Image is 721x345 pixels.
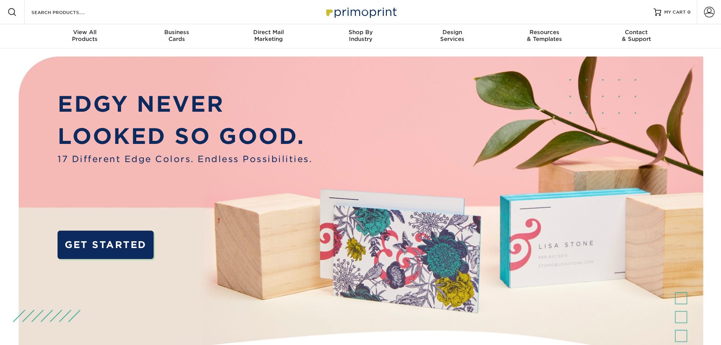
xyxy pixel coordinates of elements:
div: Industry [315,29,406,42]
a: Direct MailMarketing [223,24,315,48]
img: Primoprint [323,4,399,20]
p: LOOKED SO GOOD. [58,120,312,153]
span: MY CART [664,9,686,16]
span: 17 Different Edge Colors. Endless Possibilities. [58,153,312,165]
span: Direct Mail [223,29,315,36]
span: Shop By [315,29,406,36]
span: Contact [590,29,682,36]
div: & Support [590,29,682,42]
input: SEARCH PRODUCTS..... [31,8,104,17]
div: Marketing [223,29,315,42]
p: EDGY NEVER [58,88,312,120]
span: View All [39,29,131,36]
div: Products [39,29,131,42]
span: Resources [498,29,590,36]
div: & Templates [498,29,590,42]
span: 0 [687,9,691,15]
a: DesignServices [406,24,498,48]
a: Shop ByIndustry [315,24,406,48]
a: Contact& Support [590,24,682,48]
div: Cards [131,29,223,42]
a: View AllProducts [39,24,131,48]
div: Services [406,29,498,42]
span: Business [131,29,223,36]
a: BusinessCards [131,24,223,48]
a: GET STARTED [58,231,153,259]
a: Resources& Templates [498,24,590,48]
span: Design [406,29,498,36]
